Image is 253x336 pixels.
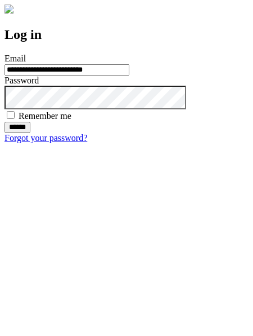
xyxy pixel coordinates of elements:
[4,5,13,14] img: logo-4e3dc11c47720685a147b03b5a06dd966a58ff35d612b21f08c02c0306f2b779.png
[4,27,249,42] h2: Log in
[4,76,39,85] label: Password
[4,133,87,143] a: Forgot your password?
[4,54,26,63] label: Email
[19,111,71,121] label: Remember me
